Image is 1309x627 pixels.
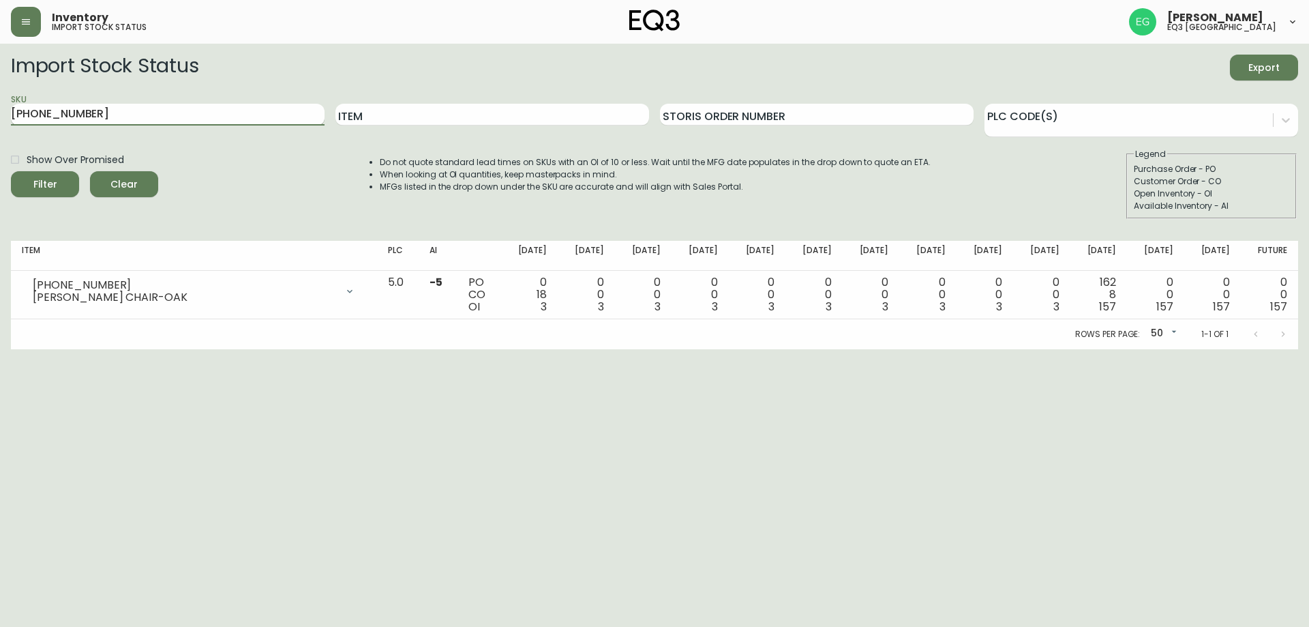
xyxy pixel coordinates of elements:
th: [DATE] [558,241,615,271]
th: [DATE] [785,241,843,271]
button: Export [1230,55,1298,81]
th: [DATE] [1013,241,1070,271]
div: 0 0 [967,276,1003,313]
div: 0 0 [1024,276,1059,313]
div: 50 [1145,323,1179,345]
div: 0 0 [1252,276,1287,313]
h5: import stock status [52,23,147,31]
div: 0 0 [569,276,604,313]
div: PO CO [468,276,490,313]
span: 157 [1213,299,1230,315]
h2: Import Stock Status [11,55,198,81]
span: -5 [430,274,442,290]
div: 0 0 [796,276,832,313]
th: [DATE] [729,241,786,271]
th: [DATE] [957,241,1014,271]
div: 0 0 [910,276,946,313]
button: Clear [90,171,158,197]
span: Show Over Promised [27,153,124,167]
span: 157 [1099,299,1116,315]
span: 3 [1053,299,1059,315]
span: 157 [1270,299,1287,315]
span: 3 [939,299,946,315]
div: [PERSON_NAME] CHAIR-OAK [33,291,336,304]
span: Export [1241,59,1287,76]
span: 3 [882,299,888,315]
div: Available Inventory - AI [1134,200,1289,212]
div: 162 8 [1081,276,1117,313]
div: 0 0 [1195,276,1231,313]
div: 0 0 [854,276,889,313]
th: [DATE] [615,241,672,271]
th: AI [419,241,457,271]
div: 0 0 [740,276,775,313]
div: Customer Order - CO [1134,175,1289,188]
img: db11c1629862fe82d63d0774b1b54d2b [1129,8,1156,35]
h5: eq3 [GEOGRAPHIC_DATA] [1167,23,1276,31]
span: [PERSON_NAME] [1167,12,1263,23]
span: 157 [1156,299,1173,315]
span: 3 [654,299,661,315]
span: 3 [712,299,718,315]
span: 3 [541,299,547,315]
img: logo [629,10,680,31]
span: 3 [996,299,1002,315]
td: 5.0 [377,271,419,319]
div: [PHONE_NUMBER][PERSON_NAME] CHAIR-OAK [22,276,366,306]
li: When looking at OI quantities, keep masterpacks in mind. [380,169,931,181]
span: Clear [101,176,147,193]
p: 1-1 of 1 [1201,328,1229,340]
li: MFGs listed in the drop down under the SKU are accurate and will align with Sales Portal. [380,181,931,193]
div: 0 0 [1138,276,1173,313]
span: 3 [768,299,774,315]
th: [DATE] [1127,241,1184,271]
th: [DATE] [1184,241,1242,271]
th: [DATE] [1070,241,1128,271]
th: PLC [377,241,419,271]
div: Open Inventory - OI [1134,188,1289,200]
div: 0 0 [682,276,718,313]
th: [DATE] [672,241,729,271]
th: Future [1241,241,1298,271]
div: Purchase Order - PO [1134,163,1289,175]
div: 0 18 [512,276,547,313]
span: Inventory [52,12,108,23]
p: Rows per page: [1075,328,1140,340]
button: Filter [11,171,79,197]
span: 3 [598,299,604,315]
li: Do not quote standard lead times on SKUs with an OI of 10 or less. Wait until the MFG date popula... [380,156,931,169]
th: [DATE] [501,241,558,271]
th: Item [11,241,377,271]
th: [DATE] [899,241,957,271]
span: OI [468,299,480,315]
th: [DATE] [843,241,900,271]
legend: Legend [1134,148,1167,160]
span: 3 [826,299,832,315]
div: [PHONE_NUMBER] [33,279,336,291]
div: 0 0 [626,276,661,313]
